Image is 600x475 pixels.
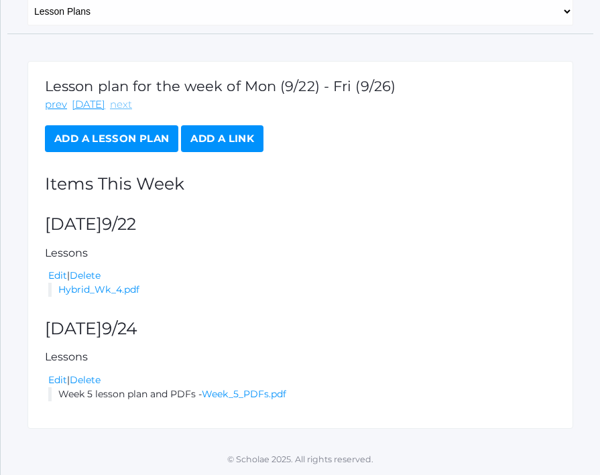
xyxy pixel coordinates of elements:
h5: Lessons [45,247,556,259]
div: | [48,269,556,283]
a: Delete [70,269,101,281]
h2: Items This Week [45,175,556,194]
p: © Scholae 2025. All rights reserved. [1,454,600,466]
h2: [DATE] [45,320,556,338]
a: Delete [70,374,101,386]
li: Week 5 lesson plan and PDFs - [48,387,556,401]
div: | [48,373,556,387]
h5: Lessons [45,351,556,363]
span: 9/24 [102,318,137,338]
a: Hybrid_Wk_4.pdf [58,283,139,295]
a: [DATE] [72,97,105,113]
a: next [110,97,132,113]
h1: Lesson plan for the week of Mon (9/22) - Fri (9/26) [45,78,556,94]
h2: [DATE] [45,215,556,234]
a: Add a Lesson Plan [45,125,178,152]
span: 9/22 [102,214,136,234]
a: Week_5_PDFs.pdf [202,388,286,400]
a: Edit [48,374,67,386]
a: Edit [48,269,67,281]
a: prev [45,97,67,113]
a: Add a Link [181,125,263,152]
